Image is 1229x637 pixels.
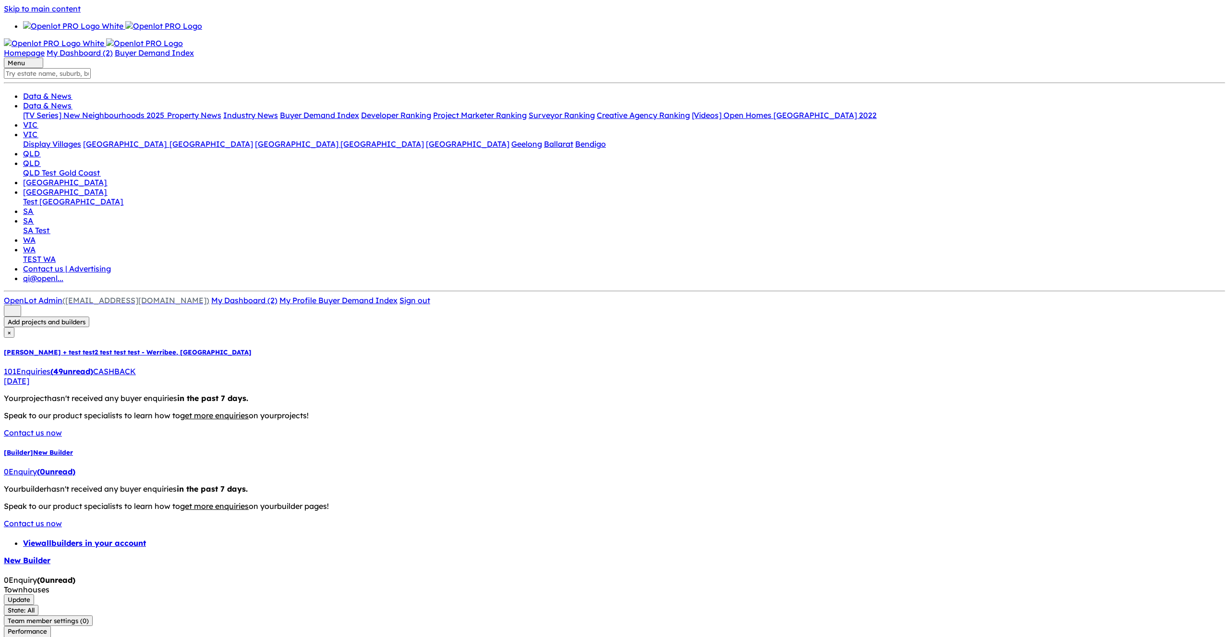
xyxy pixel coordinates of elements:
[180,411,249,420] u: get more enquiries
[279,295,318,305] a: My Profile
[62,295,209,305] span: ([EMAIL_ADDRESS][DOMAIN_NAME])
[23,149,41,158] a: QLD
[399,295,430,305] a: Sign out
[40,467,45,476] span: 0
[511,139,542,149] a: Geelong
[50,366,93,376] strong: ( unread)
[4,428,62,437] a: Contact us now
[23,21,123,31] img: Openlot PRO Logo White
[23,110,167,120] a: [TV Series] New Neighbourhoods 2025
[4,585,49,594] span: Townhouses
[23,168,59,177] a: QLD Test
[255,139,424,149] a: [GEOGRAPHIC_DATA] [GEOGRAPHIC_DATA]
[4,348,1225,386] a: [PERSON_NAME] + test test2 test test test - Werribee, [GEOGRAPHIC_DATA]101Enquiries(49unread)CASH...
[4,393,1225,403] p: Your project hasn't received any buyer enquiries
[318,295,398,305] a: Buyer Demand Index
[177,393,248,403] b: in the past 7 days.
[433,110,527,120] a: Project Marketer Ranking
[23,225,50,235] a: SA Test
[169,139,253,149] a: [GEOGRAPHIC_DATA]
[23,177,108,187] a: [GEOGRAPHIC_DATA]
[223,110,278,120] a: Industry News
[177,484,248,494] b: in the past 7 days.
[4,575,1225,585] div: 0 Enquir y
[23,197,124,206] a: Test [GEOGRAPHIC_DATA]
[93,366,136,376] span: CASHBACK
[4,295,209,305] a: OpenLot Admin([EMAIL_ADDRESS][DOMAIN_NAME])
[575,139,606,149] a: Bendigo
[23,101,72,110] a: Data & News
[4,538,1225,548] nav: breadcrumb
[23,130,38,139] a: VIC
[23,538,146,548] a: Viewallbuilders in your account
[23,245,36,254] a: WA
[4,484,1225,494] p: Your builder hasn't received any buyer enquiries
[23,273,63,283] a: qi@openl...
[280,110,359,120] a: Buyer Demand Index
[4,448,1225,476] a: [Builder]New Builder0Enquiry(0unread)
[53,366,63,376] span: 49
[115,48,194,58] a: Buyer Demand Index
[4,594,34,605] button: Update
[23,254,56,264] a: TEST WA
[23,120,38,130] a: VIC
[37,575,75,585] strong: ( unread)
[4,615,93,626] button: Team member settings (0)
[597,110,690,120] a: Creative Agency Ranking
[4,467,1225,476] div: 0 Enquir y
[167,110,221,120] a: Property News
[8,59,25,67] span: Menu
[37,467,75,476] strong: ( unread)
[4,38,104,48] img: Openlot PRO Logo White
[4,501,1225,511] p: Speak to our product specialists to learn how to on your builder pages !
[8,329,11,336] span: ×
[279,295,316,305] span: My Profile
[4,58,43,68] button: Toggle navigation
[529,110,595,120] a: Surveyor Ranking
[23,206,34,216] a: SA
[83,617,86,625] span: 0
[125,21,202,31] img: Openlot PRO Logo
[47,48,113,58] a: My Dashboard (2)
[544,139,573,149] a: Ballarat
[4,317,89,327] button: Add projects and builders
[4,68,91,79] input: Try estate name, suburb, builder or developer
[4,327,14,338] button: Close
[4,366,1225,376] div: 101 Enquir ies
[83,139,169,149] a: [GEOGRAPHIC_DATA]
[23,235,36,245] a: WA
[4,555,50,565] a: New Builder
[23,264,111,273] a: Contact us | Advertising
[23,158,41,168] a: QLD
[4,348,1225,356] h5: [PERSON_NAME] + test test2 test test test - Werribee , [GEOGRAPHIC_DATA]
[23,139,81,149] a: Display Villages
[8,627,47,635] span: Performance
[4,376,29,386] span: [DATE]
[692,110,877,120] a: [Videos] Open Homes [GEOGRAPHIC_DATA] 2022
[40,575,45,585] span: 0
[106,38,183,48] img: Openlot PRO Logo
[361,110,431,120] a: Developer Ranking
[23,91,72,101] a: Data & News
[23,216,34,225] a: SA
[180,501,249,511] u: get more enquiries
[426,139,509,149] a: [GEOGRAPHIC_DATA]
[59,168,101,177] a: Gold Coast
[4,411,1225,420] p: Speak to our product specialists to learn how to on your projects !
[4,605,38,615] button: State: All
[4,48,45,58] a: Homepage
[4,519,62,528] a: Contact us now
[4,4,81,13] a: Skip to main content
[23,187,108,197] a: [GEOGRAPHIC_DATA]
[8,307,17,314] img: sort.svg
[211,295,277,305] a: My Dashboard (2)
[4,448,1225,456] h5: [Builder] New Builder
